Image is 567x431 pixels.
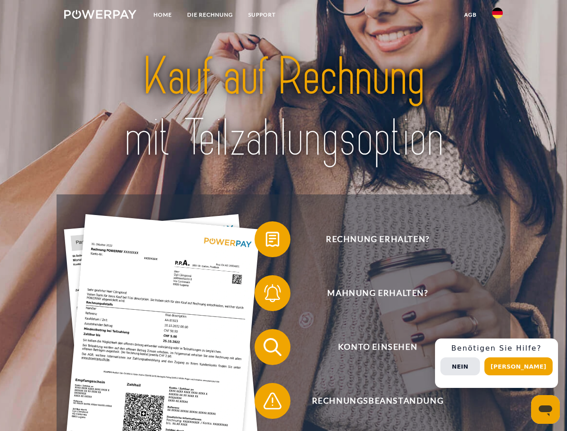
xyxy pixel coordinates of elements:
span: Rechnung erhalten? [268,221,488,257]
span: Konto einsehen [268,329,488,365]
button: Nein [440,357,480,375]
img: qb_warning.svg [261,390,284,412]
button: [PERSON_NAME] [484,357,553,375]
button: Rechnungsbeanstandung [255,383,488,419]
button: Rechnung erhalten? [255,221,488,257]
a: agb [457,7,484,23]
img: logo-powerpay-white.svg [64,10,136,19]
img: qb_bill.svg [261,228,284,251]
img: de [492,8,503,18]
span: Mahnung erhalten? [268,275,488,311]
span: Rechnungsbeanstandung [268,383,488,419]
h3: Benötigen Sie Hilfe? [440,344,553,353]
iframe: Schaltfläche zum Öffnen des Messaging-Fensters [531,395,560,424]
img: title-powerpay_de.svg [86,43,481,172]
a: DIE RECHNUNG [180,7,241,23]
button: Mahnung erhalten? [255,275,488,311]
img: qb_search.svg [261,336,284,358]
div: Schnellhilfe [435,339,558,388]
a: Home [146,7,180,23]
a: SUPPORT [241,7,283,23]
button: Konto einsehen [255,329,488,365]
img: qb_bell.svg [261,282,284,304]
